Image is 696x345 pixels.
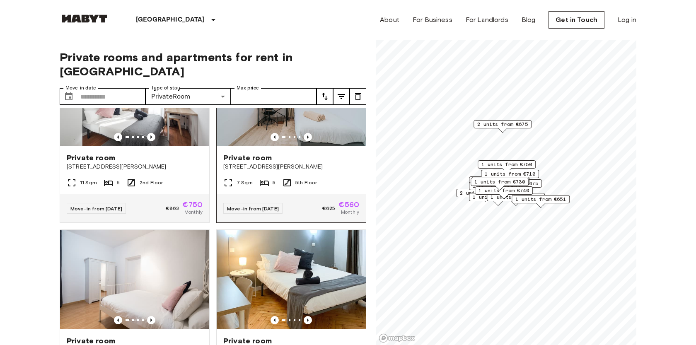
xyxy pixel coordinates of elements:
span: 5 [273,179,275,186]
span: 1 units from €630 [473,193,523,201]
span: Move-in from [DATE] [70,205,122,212]
a: About [380,15,399,25]
span: €863 [166,205,179,212]
div: Map marker [469,193,527,206]
span: Private room [223,153,272,163]
a: Mapbox logo [379,333,415,343]
a: Marketing picture of unit ES-15-007-001-02HPrevious imagePrevious imagePrivate room[STREET_ADDRES... [60,46,210,223]
div: Map marker [512,195,570,208]
button: Previous image [114,133,122,141]
div: Map marker [471,178,529,191]
div: Map marker [478,160,536,173]
span: Move-in from [DATE] [227,205,279,212]
span: 2 units from €675 [477,121,528,128]
span: 3 units from €475 [488,180,538,187]
a: Blog [522,15,536,25]
button: tune [350,88,366,105]
div: Map marker [456,189,514,202]
div: Map marker [471,177,529,190]
span: 5th Floor [295,179,317,186]
button: Previous image [114,316,122,324]
span: 1 units from €750 [481,161,532,168]
span: Monthly [341,208,359,216]
button: tune [333,88,350,105]
span: 1 units from €710 [485,170,535,178]
span: 1 units from €651 [515,195,566,203]
label: Max price [237,84,259,92]
div: Map marker [481,170,539,183]
button: Previous image [271,316,279,324]
div: PrivateRoom [145,88,231,105]
span: 5 [117,179,120,186]
a: Log in [618,15,636,25]
button: tune [317,88,333,105]
div: Map marker [475,186,533,199]
button: Previous image [147,133,155,141]
a: Marketing picture of unit ES-15-037-001-05HPrevious imagePrevious imagePrivate room[STREET_ADDRES... [216,46,366,223]
img: Marketing picture of unit ES-15-019-001-04H [60,230,209,329]
button: Previous image [147,316,155,324]
span: [STREET_ADDRESS][PERSON_NAME] [67,163,203,171]
div: Map marker [469,176,527,189]
span: €625 [322,205,336,212]
span: Private room [67,153,115,163]
div: Map marker [469,182,527,195]
img: Habyt [60,14,109,23]
span: 1 units from €740 [479,187,529,194]
button: Previous image [304,316,312,324]
span: 1 units from €515 [475,177,526,185]
label: Move-in date [65,84,96,92]
span: 2 units from €560 [460,189,510,197]
a: For Landlords [466,15,508,25]
a: For Business [413,15,452,25]
button: Choose date [60,88,77,105]
button: Previous image [304,133,312,141]
span: Private rooms and apartments for rent in [GEOGRAPHIC_DATA] [60,50,366,78]
button: Previous image [271,133,279,141]
a: Get in Touch [549,11,604,29]
span: €560 [338,201,359,208]
span: 1 units from €730 [474,178,525,186]
span: €750 [182,201,203,208]
p: [GEOGRAPHIC_DATA] [136,15,205,25]
div: Map marker [487,193,545,206]
div: Map marker [474,120,532,133]
span: 2nd Floor [140,179,163,186]
span: 7 Sqm [237,179,253,186]
span: Monthly [184,208,203,216]
span: [STREET_ADDRESS][PERSON_NAME] [223,163,359,171]
label: Type of stay [151,84,180,92]
span: 11 Sqm [80,179,97,186]
img: Marketing picture of unit ES-15-001-001-05H [217,230,366,329]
